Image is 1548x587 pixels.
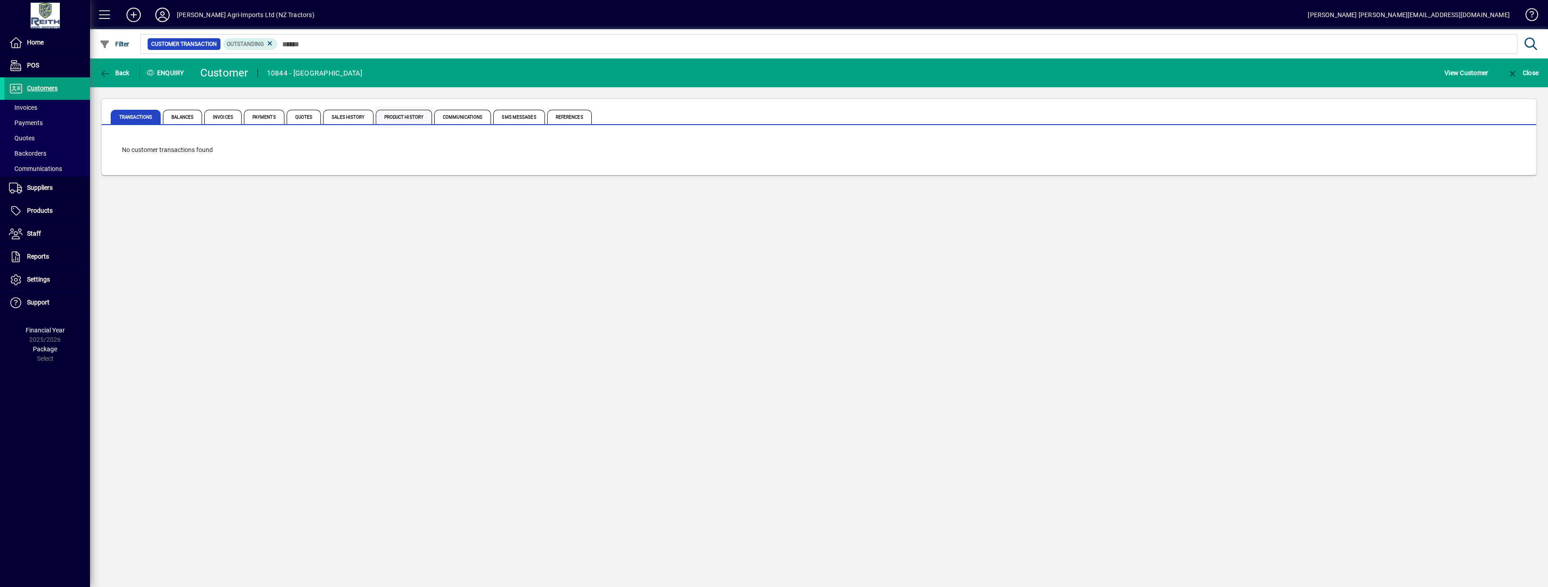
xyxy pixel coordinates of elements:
[200,66,248,80] div: Customer
[111,110,161,124] span: Transactions
[9,119,43,126] span: Payments
[99,69,130,76] span: Back
[1308,8,1510,22] div: [PERSON_NAME] [PERSON_NAME][EMAIL_ADDRESS][DOMAIN_NAME]
[1507,69,1539,76] span: Close
[9,104,37,111] span: Invoices
[227,41,264,47] span: Outstanding
[113,136,1525,164] div: No customer transactions found
[4,246,90,268] a: Reports
[547,110,592,124] span: References
[204,110,242,124] span: Invoices
[4,100,90,115] a: Invoices
[4,177,90,199] a: Suppliers
[4,161,90,176] a: Communications
[139,66,193,80] div: Enquiry
[27,253,49,260] span: Reports
[9,134,35,142] span: Quotes
[1505,65,1541,81] button: Close
[26,327,65,334] span: Financial Year
[177,8,315,22] div: [PERSON_NAME] Agri-Imports Ltd (NZ Tractors)
[4,200,90,222] a: Products
[4,54,90,77] a: POS
[323,110,373,124] span: Sales History
[434,110,491,124] span: Communications
[27,85,58,92] span: Customers
[97,36,132,52] button: Filter
[223,38,278,50] mat-chip: Outstanding Status: Outstanding
[493,110,544,124] span: SMS Messages
[376,110,432,124] span: Product History
[27,62,39,69] span: POS
[27,276,50,283] span: Settings
[9,150,46,157] span: Backorders
[1498,65,1548,81] app-page-header-button: Close enquiry
[27,39,44,46] span: Home
[27,230,41,237] span: Staff
[33,345,57,353] span: Package
[4,223,90,245] a: Staff
[1442,65,1490,81] button: View Customer
[1519,2,1537,31] a: Knowledge Base
[4,31,90,54] a: Home
[9,165,62,172] span: Communications
[1444,66,1488,80] span: View Customer
[267,66,362,81] div: 10844 - [GEOGRAPHIC_DATA]
[4,130,90,146] a: Quotes
[97,65,132,81] button: Back
[27,299,49,306] span: Support
[287,110,321,124] span: Quotes
[4,146,90,161] a: Backorders
[148,7,177,23] button: Profile
[4,269,90,291] a: Settings
[27,207,53,214] span: Products
[4,291,90,314] a: Support
[99,40,130,48] span: Filter
[244,110,284,124] span: Payments
[27,184,53,191] span: Suppliers
[163,110,202,124] span: Balances
[4,115,90,130] a: Payments
[151,40,217,49] span: Customer Transaction
[90,65,139,81] app-page-header-button: Back
[119,7,148,23] button: Add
